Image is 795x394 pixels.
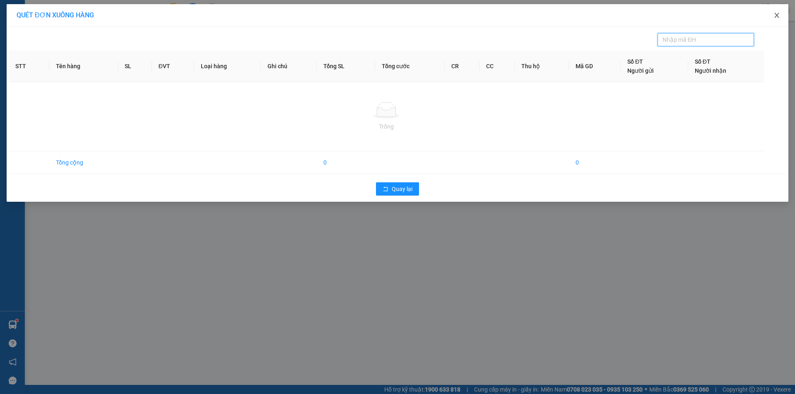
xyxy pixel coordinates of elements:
th: Ghi chú [261,50,317,82]
li: BB Limousine [4,4,120,20]
th: ĐVT [152,50,194,82]
span: Số ĐT [695,58,711,65]
th: STT [9,50,49,82]
span: environment [57,46,63,52]
th: Loại hàng [194,50,261,82]
li: VP Quy Nhơn [57,35,110,44]
td: 0 [317,151,375,174]
span: Người nhận [695,67,726,74]
th: CR [445,50,480,82]
td: Tổng cộng [49,151,118,174]
th: Thu hộ [515,50,569,82]
span: QUÉT ĐƠN XUỐNG HÀNG [17,11,94,19]
th: Tổng SL [317,50,375,82]
td: 0 [569,151,621,174]
span: Quay lại [392,184,412,193]
span: close [773,12,780,19]
input: Nhập mã ĐH [662,35,743,44]
th: Mã GD [569,50,621,82]
th: Tổng cước [375,50,445,82]
span: Số ĐT [627,58,643,65]
th: CC [479,50,515,82]
li: VP VP [GEOGRAPHIC_DATA] [4,35,57,62]
span: rollback [383,186,388,193]
span: Người gửi [627,67,654,74]
b: Siêu thị GO, [GEOGRAPHIC_DATA], [GEOGRAPHIC_DATA] [57,45,108,88]
th: Tên hàng [49,50,118,82]
button: Close [765,4,788,27]
div: Trống [15,122,757,131]
th: SL [118,50,152,82]
button: rollbackQuay lại [376,182,419,196]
